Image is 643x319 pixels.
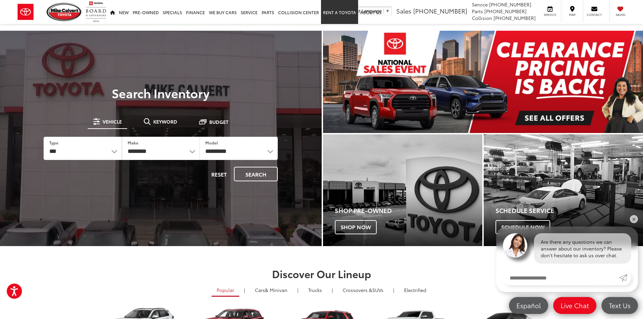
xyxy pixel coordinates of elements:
span: Service [472,1,488,8]
span: Map [565,12,580,17]
h4: Shop Pre-Owned [335,207,482,214]
a: Popular [212,284,239,297]
div: Are there any questions we can answer about our inventory? Please don't hesitate to ask us over c... [534,233,631,264]
span: Contact [587,12,602,17]
span: Crossovers & [343,287,372,293]
span: Collision [472,15,492,21]
a: SUVs [338,284,389,296]
span: Vehicle [103,119,122,124]
span: Español [513,301,544,310]
a: Electrified [399,284,431,296]
a: Cars [250,284,293,296]
span: Saved [613,12,628,17]
h4: Schedule Service [495,207,643,214]
span: Live Chat [557,301,592,310]
span: Parts [472,8,483,15]
span: Sales [396,6,411,15]
span: [PHONE_NUMBER] [484,8,527,15]
a: Live Chat [553,297,596,314]
button: Search [234,167,278,181]
span: [PHONE_NUMBER] [493,15,536,21]
label: Type [49,140,58,145]
label: Make [128,140,138,145]
a: Schedule Service Schedule Now [484,134,643,246]
a: Shop Pre-Owned Shop Now [323,134,482,246]
h3: Search Inventory [28,86,293,100]
img: Mike Calvert Toyota [47,3,82,21]
div: Toyota [484,134,643,246]
span: ▼ [385,8,390,14]
span: Keyword [153,119,177,124]
li: | [296,287,300,293]
a: Text Us [601,297,638,314]
li: | [330,287,334,293]
button: Reset [206,167,233,181]
h2: Discover Our Lineup [84,268,560,279]
a: Submit [619,270,631,285]
input: Enter your message [503,270,619,285]
span: Shop Now [335,220,377,234]
span: & Minivan [265,287,288,293]
li: | [392,287,396,293]
div: Toyota [323,134,482,246]
span: Text Us [606,301,634,310]
a: Trucks [303,284,327,296]
a: Español [509,297,548,314]
span: Budget [209,119,229,124]
span: Schedule Now [495,220,550,234]
span: [PHONE_NUMBER] [413,6,467,15]
span: [PHONE_NUMBER] [489,1,531,8]
img: Agent profile photo [503,233,527,258]
label: Model [205,140,218,145]
li: | [242,287,247,293]
span: Service [542,12,558,17]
